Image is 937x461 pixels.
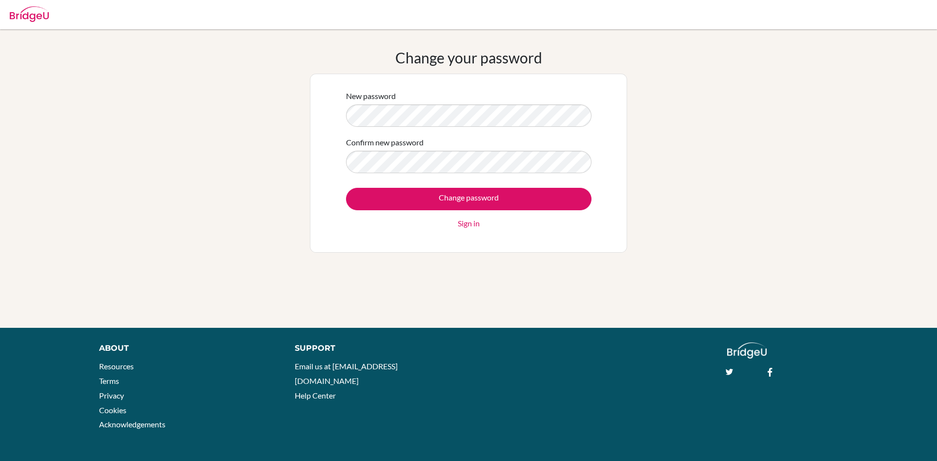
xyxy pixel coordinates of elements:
[346,137,424,148] label: Confirm new password
[99,376,119,385] a: Terms
[295,361,398,385] a: Email us at [EMAIL_ADDRESS][DOMAIN_NAME]
[395,49,542,66] h1: Change your password
[346,90,396,102] label: New password
[295,342,457,354] div: Support
[346,188,591,210] input: Change password
[99,391,124,400] a: Privacy
[99,342,273,354] div: About
[99,361,134,371] a: Resources
[99,405,126,415] a: Cookies
[727,342,767,359] img: logo_white@2x-f4f0deed5e89b7ecb1c2cc34c3e3d731f90f0f143d5ea2071677605dd97b5244.png
[10,6,49,22] img: Bridge-U
[99,420,165,429] a: Acknowledgements
[295,391,336,400] a: Help Center
[458,218,480,229] a: Sign in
